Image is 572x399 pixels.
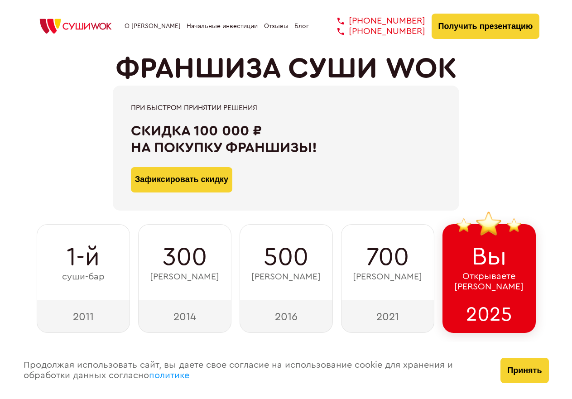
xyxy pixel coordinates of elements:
[366,243,409,272] span: 700
[131,123,441,156] div: Скидка 100 000 ₽ на покупку франшизы!
[163,243,207,272] span: 300
[264,23,288,30] a: Отзывы
[187,23,258,30] a: Начальные инвестиции
[251,272,321,282] span: [PERSON_NAME]
[131,167,232,192] button: Зафиксировать скидку
[471,242,507,271] span: Вы
[454,271,524,292] span: Открываете [PERSON_NAME]
[14,342,492,399] div: Продолжая использовать сайт, вы даете свое согласие на использование cookie для хранения и обрабо...
[324,26,425,37] a: [PHONE_NUMBER]
[67,243,100,272] span: 1-й
[149,371,189,380] a: политике
[62,272,105,282] span: суши-бар
[442,300,536,333] div: 2025
[500,358,548,383] button: Принять
[138,300,231,333] div: 2014
[432,14,540,39] button: Получить презентацию
[341,300,434,333] div: 2021
[324,16,425,26] a: [PHONE_NUMBER]
[240,300,333,333] div: 2016
[353,272,422,282] span: [PERSON_NAME]
[131,104,441,112] div: При быстром принятии решения
[294,23,309,30] a: Блог
[33,16,119,36] img: СУШИWOK
[125,23,181,30] a: О [PERSON_NAME]
[37,300,130,333] div: 2011
[264,243,308,272] span: 500
[115,52,457,86] h1: ФРАНШИЗА СУШИ WOK
[150,272,219,282] span: [PERSON_NAME]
